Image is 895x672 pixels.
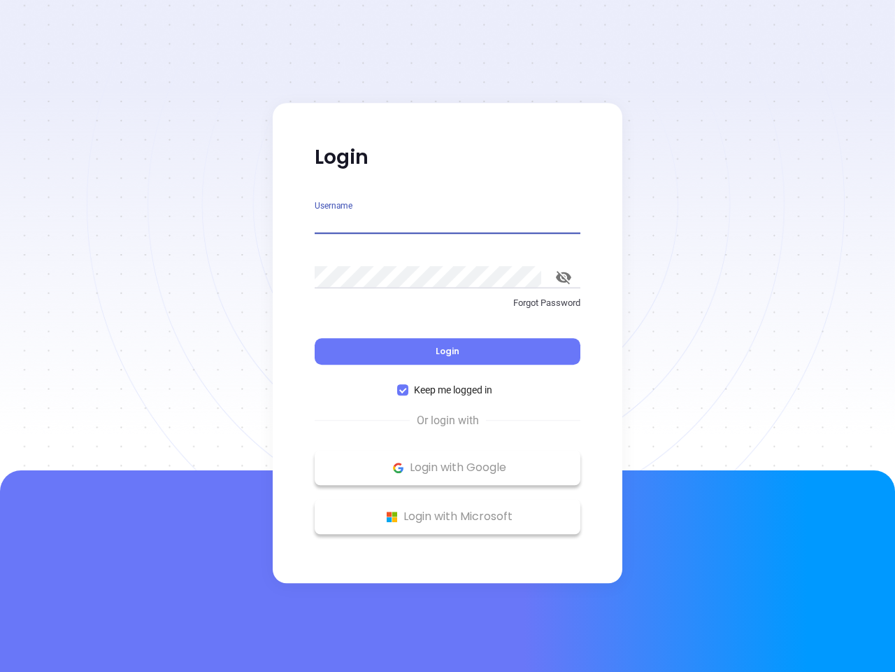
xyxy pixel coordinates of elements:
[383,508,401,526] img: Microsoft Logo
[322,457,573,478] p: Login with Google
[315,499,580,534] button: Microsoft Logo Login with Microsoft
[315,296,580,321] a: Forgot Password
[436,345,459,357] span: Login
[547,260,580,294] button: toggle password visibility
[322,506,573,527] p: Login with Microsoft
[410,412,486,429] span: Or login with
[315,296,580,310] p: Forgot Password
[315,450,580,485] button: Google Logo Login with Google
[315,338,580,365] button: Login
[315,145,580,170] p: Login
[315,202,352,210] label: Username
[408,382,498,398] span: Keep me logged in
[389,459,407,477] img: Google Logo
